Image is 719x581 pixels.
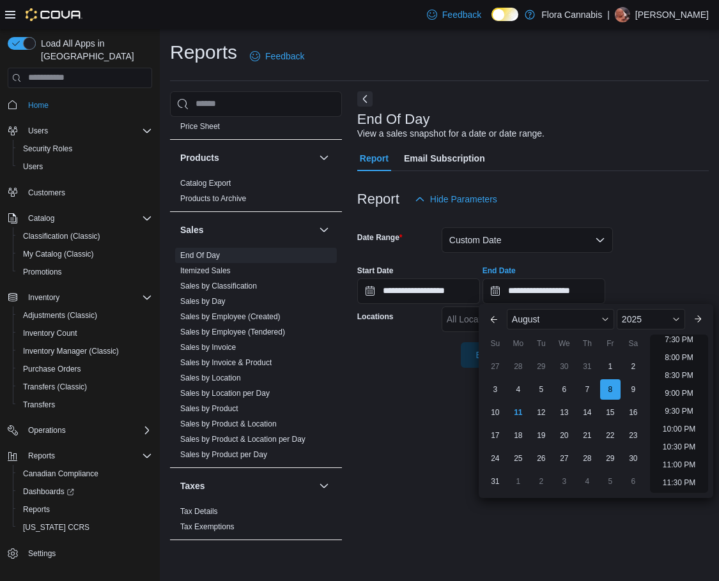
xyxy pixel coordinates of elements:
a: Security Roles [18,141,77,156]
div: day-13 [554,402,575,423]
button: Products [316,150,332,165]
button: Classification (Classic) [13,227,157,245]
div: day-8 [600,379,621,400]
span: Sales by Product per Day [180,449,267,460]
button: Promotions [13,263,157,281]
span: Operations [23,423,152,438]
div: day-6 [554,379,575,400]
div: day-4 [508,379,529,400]
a: Sales by Product & Location per Day [180,435,305,444]
span: Feedback [442,8,481,21]
div: day-29 [600,448,621,469]
span: Settings [23,545,152,561]
button: Reports [3,447,157,465]
img: Cova [26,8,82,21]
a: My Catalog (Classic) [18,246,99,262]
div: Su [485,333,506,354]
button: Taxes [316,478,332,494]
button: Canadian Compliance [13,465,157,483]
button: [US_STATE] CCRS [13,518,157,536]
h3: End Of Day [357,112,430,127]
span: My Catalog (Classic) [18,246,152,262]
div: day-4 [577,471,598,492]
a: Inventory Manager (Classic) [18,343,124,359]
span: Promotions [23,267,62,277]
span: 2025 [622,314,642,324]
li: 11:30 PM [658,475,700,490]
h3: Sales [180,223,204,236]
button: Export [461,342,532,368]
div: day-9 [623,379,644,400]
button: Inventory [23,290,65,305]
a: Products to Archive [180,194,246,203]
input: Press the down key to enter a popover containing a calendar. Press the escape key to close the po... [483,278,605,304]
div: day-25 [508,448,529,469]
button: Users [23,123,53,139]
button: Security Roles [13,140,157,158]
button: Sales [180,223,314,236]
button: Adjustments (Classic) [13,306,157,324]
span: Promotions [18,264,152,280]
ul: Time [650,335,708,493]
span: Customers [28,188,65,198]
div: Button. Open the month selector. August is currently selected. [507,309,614,329]
div: day-28 [577,448,598,469]
div: day-22 [600,425,621,446]
a: Feedback [245,43,309,69]
span: Feedback [265,50,304,63]
li: 10:00 PM [658,421,700,437]
span: Transfers [23,400,55,410]
a: Transfers (Classic) [18,379,92,395]
button: Catalog [3,209,157,227]
span: Inventory [23,290,152,305]
span: Products to Archive [180,193,246,204]
div: day-2 [531,471,552,492]
div: Claire Godbout [615,7,630,22]
span: Washington CCRS [18,520,152,535]
button: Inventory [3,289,157,306]
span: Purchase Orders [18,361,152,377]
h1: Reports [170,40,237,65]
div: Taxes [170,504,342,539]
span: Home [28,100,49,110]
span: Users [23,162,43,172]
span: Dashboards [18,484,152,499]
span: Itemized Sales [180,266,231,276]
a: Tax Exemptions [180,522,235,531]
div: Sales [170,248,342,467]
div: day-15 [600,402,621,423]
a: Canadian Compliance [18,466,104,481]
a: Sales by Employee (Tendered) [180,328,285,336]
a: Promotions [18,264,67,280]
h3: Products [180,151,219,164]
span: Sales by Invoice & Product [180,358,272,368]
button: Sales [316,222,332,238]
span: [US_STATE] CCRS [23,522,89,532]
div: day-30 [623,448,644,469]
span: Price Sheet [180,121,220,132]
div: day-1 [600,356,621,377]
li: 11:00 PM [658,457,700,472]
div: day-19 [531,425,552,446]
span: Catalog Export [180,178,231,188]
span: Dashboards [23,487,74,497]
a: Dashboards [18,484,79,499]
span: Security Roles [23,144,72,154]
span: Classification (Classic) [18,229,152,244]
div: day-5 [600,471,621,492]
button: Next [357,91,373,107]
a: Users [18,159,48,174]
span: Sales by Employee (Created) [180,312,281,322]
div: day-7 [577,379,598,400]
span: Adjustments (Classic) [23,310,97,321]
span: Hide Parameters [430,193,497,206]
input: Dark Mode [491,8,518,21]
span: Tax Details [180,506,218,517]
div: day-14 [577,402,598,423]
label: Date Range [357,232,403,243]
span: Inventory Manager (Classic) [18,343,152,359]
a: Sales by Day [180,297,226,306]
label: Locations [357,312,394,322]
div: Pricing [170,119,342,139]
a: Sales by Product per Day [180,450,267,459]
